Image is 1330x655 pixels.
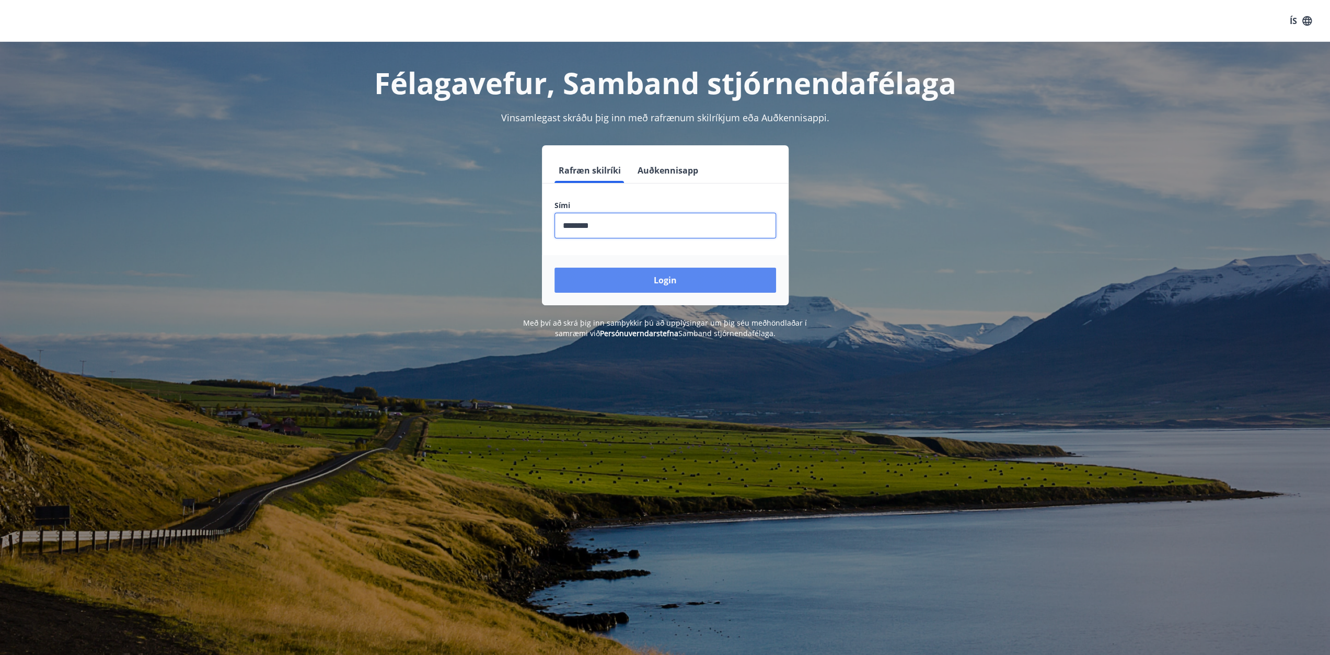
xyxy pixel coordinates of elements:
button: Rafræn skilríki [554,158,625,183]
button: Auðkennisapp [633,158,702,183]
button: Login [554,268,776,293]
label: Sími [554,200,776,211]
a: Persónuverndarstefna [600,328,678,338]
button: ÍS [1284,12,1317,30]
h1: Félagavefur, Samband stjórnendafélaga [302,63,1029,102]
span: Með því að skrá þig inn samþykkir þú að upplýsingar um þig séu meðhöndlaðar í samræmi við Samband... [523,318,807,338]
span: Vinsamlegast skráðu þig inn með rafrænum skilríkjum eða Auðkennisappi. [501,111,829,124]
